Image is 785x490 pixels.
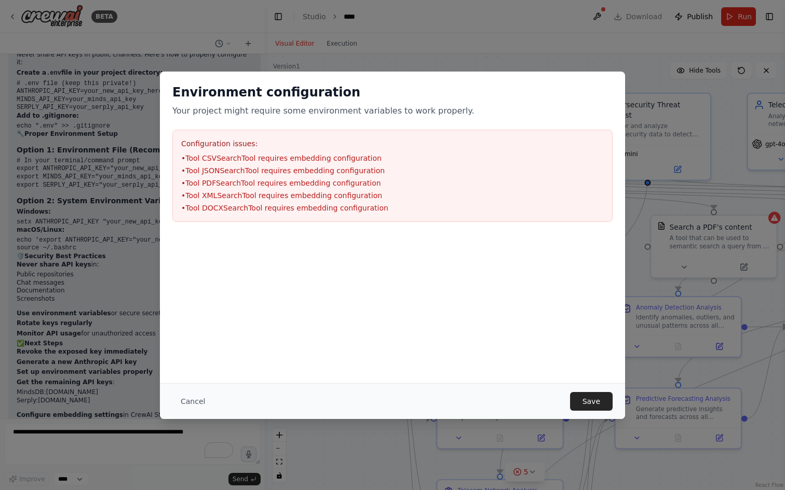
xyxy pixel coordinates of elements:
[181,178,604,188] li: • Tool PDFSearchTool requires embedding configuration
[181,190,604,201] li: • Tool XMLSearchTool requires embedding configuration
[181,138,604,149] h3: Configuration issues:
[172,105,613,117] p: Your project might require some environment variables to work properly.
[172,84,613,101] h2: Environment configuration
[570,392,613,411] button: Save
[181,165,604,176] li: • Tool JSONSearchTool requires embedding configuration
[172,392,213,411] button: Cancel
[181,153,604,163] li: • Tool CSVSearchTool requires embedding configuration
[181,203,604,213] li: • Tool DOCXSearchTool requires embedding configuration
